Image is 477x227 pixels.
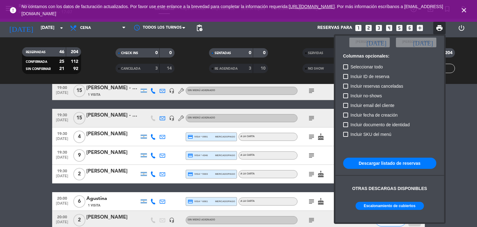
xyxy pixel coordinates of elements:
span: [PERSON_NAME] [402,39,430,45]
button: Escalonamiento de cubiertos [356,202,424,210]
span: Seleccionar todo [351,63,383,71]
a: [URL][DOMAIN_NAME] [289,4,335,9]
span: Incluir ID de reserva [351,73,389,80]
a: . Por más información escríbanos a [EMAIL_ADDRESS][DOMAIN_NAME] [21,4,443,16]
span: [PERSON_NAME] [356,39,384,45]
button: Descargar listado de reservas [343,158,436,169]
span: Incluir documento de identidad [351,121,410,128]
i: close [460,7,468,14]
i: [DATE] [366,39,386,45]
span: print [436,24,443,32]
i: [DATE] [413,39,433,45]
span: No contamos con los datos de facturación actualizados. Por favor use este enlance a la brevedad p... [21,4,443,16]
span: Incluir email del cliente [351,102,395,109]
i: error [9,7,17,14]
h6: Columnas opcionales: [343,53,436,59]
span: Incluir reservas canceladas [351,82,403,90]
span: Incluir no-shows [351,92,382,100]
div: Otras descargas disponibles [352,185,427,192]
span: Incluir SKU del menú [351,131,392,138]
span: Incluir fecha de creación [351,111,398,119]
